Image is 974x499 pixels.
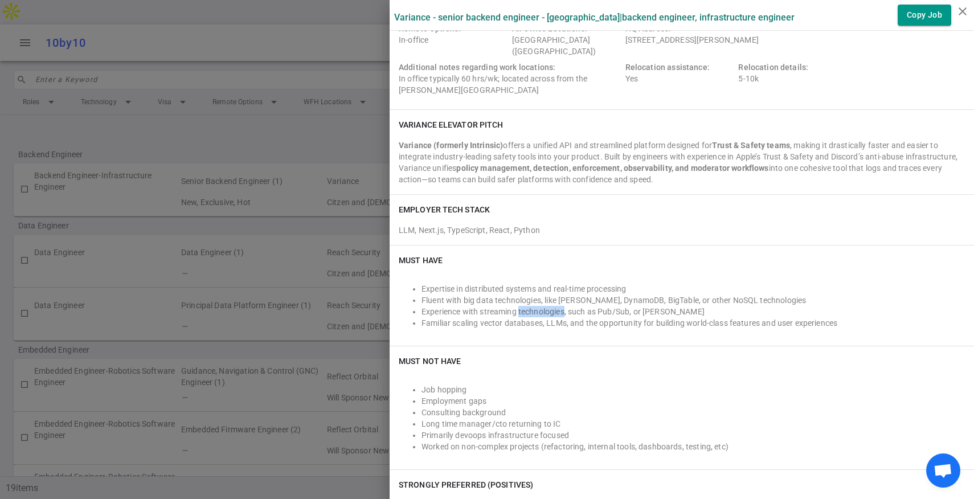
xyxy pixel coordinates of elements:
li: Worked on non-complex projects (refactoring, internal tools, dashboards, testing, etc) [421,441,965,452]
i: close [956,5,969,18]
strong: policy management, detection, enforcement, observability, and moderator workflows [456,163,768,173]
li: Consulting background [421,407,965,418]
li: Job hopping [421,384,965,395]
span: Additional notes regarding work locations: [399,63,555,72]
label: Variance - Senior Backend Engineer - [GEOGRAPHIC_DATA] | Backend Engineer, Infrastructure Engineer [394,12,795,23]
div: 5-10k [738,62,847,96]
span: Remote Options: [399,24,461,33]
li: Expertise in distributed systems and real-time processing [421,283,965,295]
h6: Must Have [399,255,443,266]
div: In office typically 60 hrs/wk; located across from the [PERSON_NAME][GEOGRAPHIC_DATA] [399,62,621,96]
strong: Trust & Safety teams [712,141,790,150]
div: In-office [399,23,508,57]
li: Long time manager/cto returning to IC [421,418,965,430]
span: LLM, Next.js, TypeScript, React, Python [399,226,540,235]
div: Yes [625,62,734,96]
li: Employment gaps [421,395,965,407]
button: Copy Job [898,5,951,26]
h6: EMPLOYER TECH STACK [399,204,490,215]
span: All Office Locations: [512,24,587,33]
span: HQ Address: [625,24,672,33]
h6: Variance elevator pitch [399,119,503,130]
div: Open chat [926,453,960,488]
span: Relocation assistance: [625,63,710,72]
li: Experience with streaming technologies, such as Pub/Sub, or [PERSON_NAME] [421,306,965,317]
div: [GEOGRAPHIC_DATA] ([GEOGRAPHIC_DATA]) [512,23,621,57]
h6: Must NOT Have [399,355,461,367]
strong: Variance (formerly Intrinsic) [399,141,503,150]
h6: Strongly Preferred (Positives) [399,479,533,490]
li: Familiar scaling vector databases, LLMs, and the opportunity for building world-class features an... [421,317,965,329]
div: [STREET_ADDRESS][PERSON_NAME] [625,23,848,57]
li: Primarily devoops infrastructure focused [421,430,965,441]
span: Relocation details: [738,63,808,72]
li: Fluent with big data technologies, like [PERSON_NAME], DynamoDB, BigTable, or other NoSQL technol... [421,295,965,306]
div: offers a unified API and streamlined platform designed for , making it drastically faster and eas... [399,140,965,185]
